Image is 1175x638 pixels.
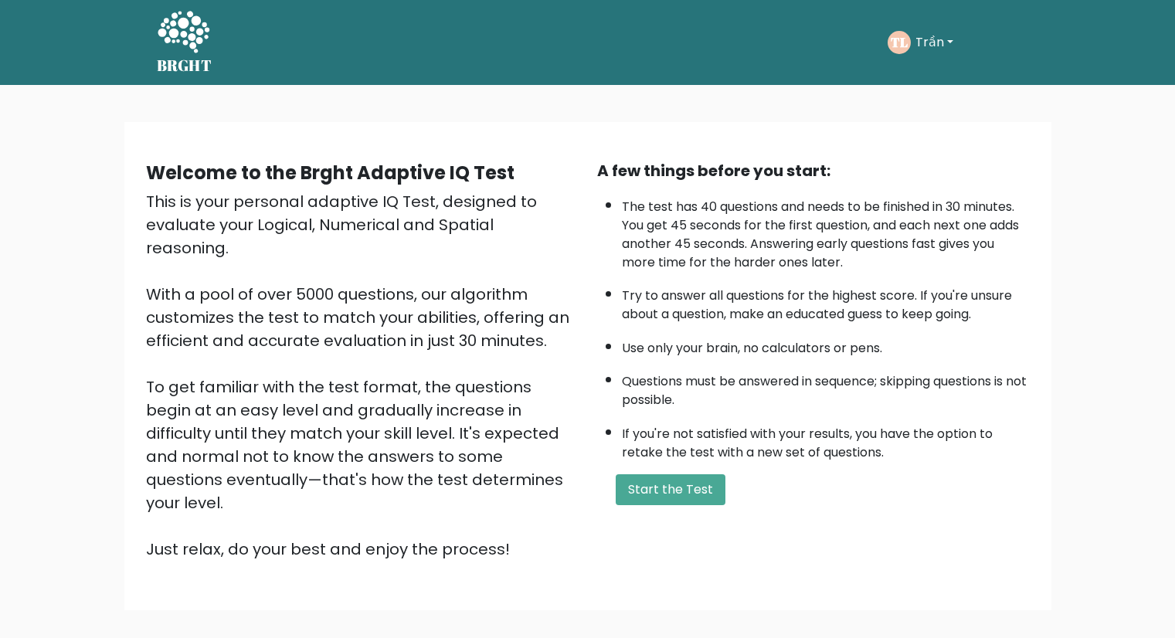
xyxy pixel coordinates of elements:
[622,279,1030,324] li: Try to answer all questions for the highest score. If you're unsure about a question, make an edu...
[616,474,725,505] button: Start the Test
[597,159,1030,182] div: A few things before you start:
[622,331,1030,358] li: Use only your brain, no calculators or pens.
[157,56,212,75] h5: BRGHT
[622,417,1030,462] li: If you're not satisfied with your results, you have the option to retake the test with a new set ...
[622,190,1030,272] li: The test has 40 questions and needs to be finished in 30 minutes. You get 45 seconds for the firs...
[157,6,212,79] a: BRGHT
[911,32,958,53] button: Trần
[146,190,579,561] div: This is your personal adaptive IQ Test, designed to evaluate your Logical, Numerical and Spatial ...
[891,33,908,51] text: TL
[146,160,514,185] b: Welcome to the Brght Adaptive IQ Test
[622,365,1030,409] li: Questions must be answered in sequence; skipping questions is not possible.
